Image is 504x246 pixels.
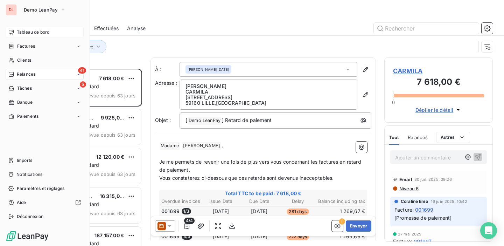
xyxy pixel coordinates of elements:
span: [PERSON_NAME][DATE] [188,67,229,72]
span: 0 [392,100,395,105]
span: Email [399,177,412,182]
span: Madame [160,142,180,150]
span: Paiements [17,113,38,119]
span: 9 925,00 € [101,115,128,121]
button: Déplier le détail [413,106,464,114]
span: Objet : [155,117,171,123]
p: CARMILA [185,89,351,95]
span: Déplier le détail [415,106,454,114]
td: [DATE] [202,207,240,215]
span: 4/4 [184,218,195,224]
th: Overdue invoices [161,198,201,205]
span: Adresse : [155,80,177,86]
span: prévue depuis 63 jours [84,211,135,216]
span: 16 juin 2025, 10:42 [431,199,467,204]
span: prévue depuis 63 jours [84,171,135,177]
span: [PERSON_NAME] [182,142,221,150]
span: Coraline Emo [401,198,428,205]
span: 30 juil. 2025, 09:26 [414,177,452,182]
span: Analyse [127,25,146,32]
span: Facture : [393,238,412,245]
td: [DATE] [240,207,278,215]
span: 7 618,00 € [99,75,125,81]
span: 222 days [287,234,309,240]
td: [DATE] [202,233,240,240]
span: 001699 [161,233,180,240]
span: Demo LeanPay [188,117,222,125]
th: Delay [279,198,317,205]
th: Balance including tax [318,198,365,205]
td: 1 269,67 € [318,207,365,215]
span: Imports [17,157,32,164]
div: DL [6,4,17,15]
th: Due Date [240,198,278,205]
input: Rechercher [374,23,479,34]
button: Autres [436,132,470,143]
span: Déconnexion [17,213,44,220]
span: 1 / 3 [182,208,191,214]
span: Demo LeanPay [24,7,57,13]
span: [Promesse de paiement] [394,215,451,221]
p: 59160 LILLE , [GEOGRAPHIC_DATA] [185,100,351,106]
span: Factures [17,43,35,49]
p: [STREET_ADDRESS] [185,95,351,100]
img: Logo LeanPay [6,231,49,242]
span: Vous constaterez ci-dessous que ces retards sont devenus inacceptables. [159,175,334,181]
span: Tableau de bord [17,29,49,35]
span: Tout [389,135,399,140]
span: Clients [17,57,31,63]
span: 12 120,00 € [96,154,124,160]
span: 27 mai 2025 [398,232,422,236]
span: 001699 [161,208,180,215]
span: 001699 [415,206,433,213]
span: Aide [17,199,26,206]
span: 187 157,00 € [94,232,124,238]
span: Relances [17,71,35,77]
a: Aide [6,197,84,208]
th: Issue Date [202,198,240,205]
td: [DATE] [240,233,278,240]
label: À : [155,66,180,73]
span: Notifications [16,171,42,178]
span: Facture : [394,206,414,213]
button: Envoyer [346,220,371,232]
span: [ [185,117,187,123]
span: 3 / 3 [182,233,192,240]
span: Effectuées [94,25,119,32]
span: Tâches [17,85,32,91]
span: 41 [78,67,86,74]
span: Je me permets de revenir une fois de plus vers vous concernant les factures en retard de paiement. [159,159,363,173]
h3: 7 618,00 € [393,76,484,90]
span: Total TTC to be paid: 7 618,00 € [160,190,366,197]
span: , [222,142,223,148]
span: Banque [17,99,33,105]
span: 001997 [414,238,432,245]
span: 281 days [287,209,309,215]
span: prévue depuis 63 jours [84,93,135,98]
span: prévue depuis 63 jours [84,132,135,138]
span: 16 315,00 € [100,193,128,199]
span: Niveau 6 [399,186,419,191]
span: Relances [408,135,428,140]
span: CARMILA [393,66,484,76]
div: Open Intercom Messenger [480,222,497,239]
td: 1 269,66 € [318,233,365,240]
span: Paramètres et réglages [17,185,64,192]
p: [PERSON_NAME] [185,83,351,89]
span: ] Retard de paiement [222,117,272,123]
span: 5 [80,81,86,88]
